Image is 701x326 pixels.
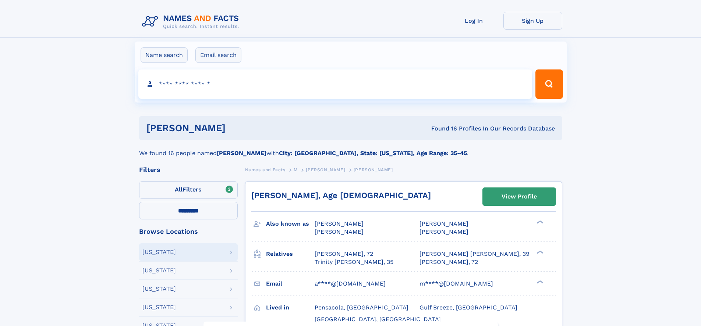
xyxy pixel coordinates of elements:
span: M [294,167,298,172]
button: Search Button [535,69,563,99]
img: Logo Names and Facts [139,12,245,32]
div: [US_STATE] [142,286,176,292]
div: View Profile [502,188,537,205]
a: Trinity [PERSON_NAME], 35 [315,258,393,266]
a: [PERSON_NAME], 72 [315,250,373,258]
span: All [175,186,183,193]
span: [GEOGRAPHIC_DATA], [GEOGRAPHIC_DATA] [315,316,441,323]
label: Email search [195,47,241,63]
a: [PERSON_NAME], Age [DEMOGRAPHIC_DATA] [251,191,431,200]
span: [PERSON_NAME] [419,220,468,227]
div: Found 16 Profiles In Our Records Database [328,125,555,133]
a: [PERSON_NAME], 72 [419,258,478,266]
span: Gulf Breeze, [GEOGRAPHIC_DATA] [419,304,517,311]
span: [PERSON_NAME] [315,220,364,227]
span: Pensacola, [GEOGRAPHIC_DATA] [315,304,408,311]
b: City: [GEOGRAPHIC_DATA], State: [US_STATE], Age Range: 35-45 [279,150,467,157]
span: [PERSON_NAME] [354,167,393,172]
a: Names and Facts [245,165,286,174]
h3: Lived in [266,301,315,314]
div: ❯ [535,220,544,225]
b: [PERSON_NAME] [217,150,266,157]
h3: Email [266,277,315,290]
h3: Relatives [266,248,315,260]
span: [PERSON_NAME] [306,167,345,172]
h1: [PERSON_NAME] [146,123,329,133]
a: Sign Up [503,12,562,30]
a: [PERSON_NAME] [PERSON_NAME], 39 [419,250,530,258]
a: M [294,165,298,174]
div: [US_STATE] [142,268,176,273]
label: Name search [141,47,188,63]
a: View Profile [483,188,556,205]
div: [US_STATE] [142,304,176,310]
label: Filters [139,181,238,199]
div: ❯ [535,279,544,284]
input: search input [138,69,532,99]
div: Browse Locations [139,228,238,235]
div: We found 16 people named with . [139,140,562,158]
div: Filters [139,166,238,173]
a: [PERSON_NAME] [306,165,345,174]
span: [PERSON_NAME] [419,228,468,235]
div: [US_STATE] [142,249,176,255]
h3: Also known as [266,218,315,230]
a: Log In [445,12,503,30]
div: ❯ [535,250,544,254]
span: [PERSON_NAME] [315,228,364,235]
